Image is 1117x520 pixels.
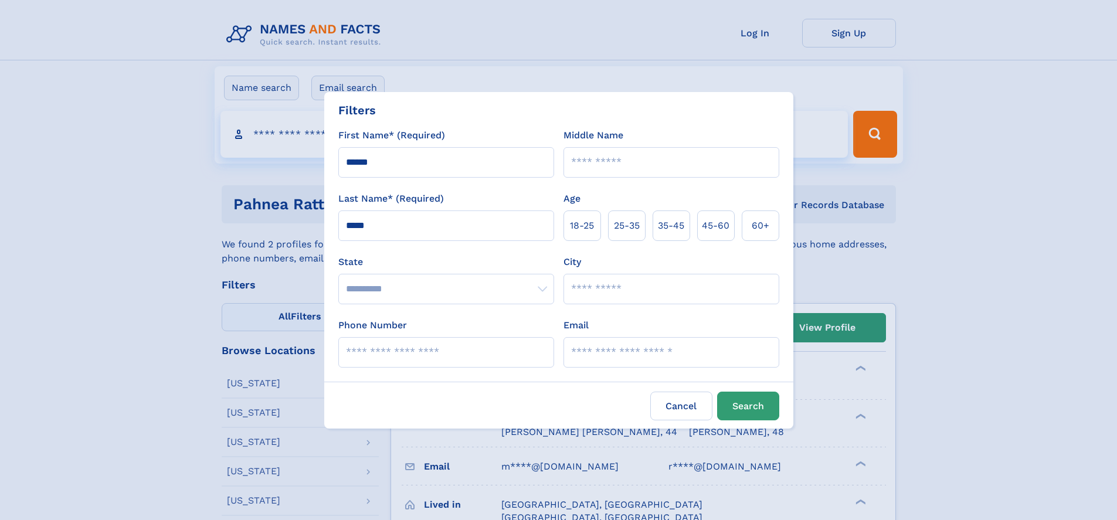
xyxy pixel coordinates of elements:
[614,219,640,233] span: 25‑35
[338,101,376,119] div: Filters
[570,219,594,233] span: 18‑25
[563,318,589,332] label: Email
[717,392,779,420] button: Search
[650,392,712,420] label: Cancel
[563,128,623,142] label: Middle Name
[752,219,769,233] span: 60+
[338,128,445,142] label: First Name* (Required)
[563,192,580,206] label: Age
[338,255,554,269] label: State
[338,192,444,206] label: Last Name* (Required)
[702,219,729,233] span: 45‑60
[338,318,407,332] label: Phone Number
[658,219,684,233] span: 35‑45
[563,255,581,269] label: City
